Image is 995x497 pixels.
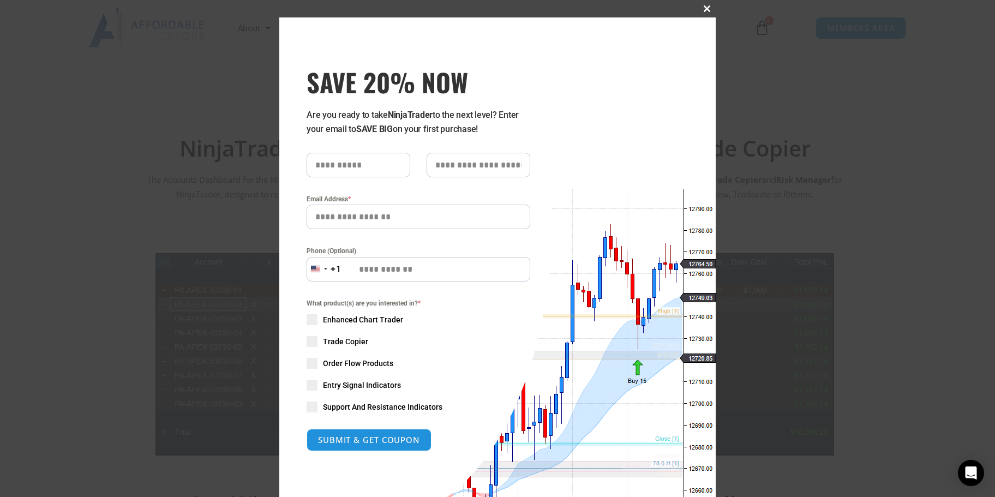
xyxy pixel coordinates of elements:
[323,380,401,391] span: Entry Signal Indicators
[307,67,530,97] h3: SAVE 20% NOW
[307,380,530,391] label: Entry Signal Indicators
[331,262,341,277] div: +1
[307,314,530,325] label: Enhanced Chart Trader
[958,460,984,486] div: Open Intercom Messenger
[323,358,393,369] span: Order Flow Products
[307,336,530,347] label: Trade Copier
[323,336,368,347] span: Trade Copier
[307,298,530,309] span: What product(s) are you interested in?
[307,257,341,282] button: Selected country
[323,402,442,412] span: Support And Resistance Indicators
[307,245,530,256] label: Phone (Optional)
[388,110,433,120] strong: NinjaTrader
[307,194,530,205] label: Email Address
[307,429,431,451] button: SUBMIT & GET COUPON
[307,358,530,369] label: Order Flow Products
[307,402,530,412] label: Support And Resistance Indicators
[307,108,530,136] p: Are you ready to take to the next level? Enter your email to on your first purchase!
[323,314,403,325] span: Enhanced Chart Trader
[356,124,393,134] strong: SAVE BIG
